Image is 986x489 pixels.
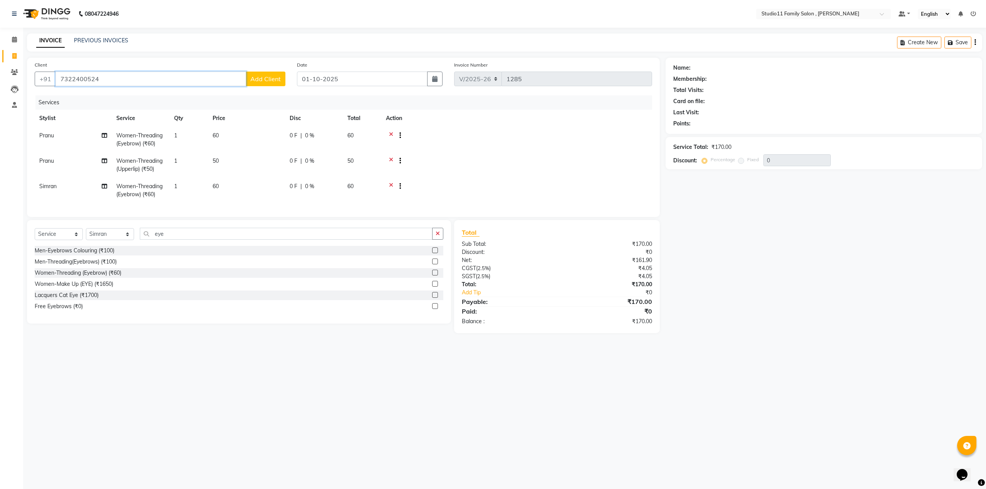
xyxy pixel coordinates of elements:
[711,143,731,151] div: ₹170.00
[557,240,658,248] div: ₹170.00
[557,264,658,272] div: ₹4.05
[74,37,128,44] a: PREVIOUS INVOICES
[557,272,658,280] div: ₹4.05
[35,110,112,127] th: Stylist
[305,132,314,140] span: 0 %
[35,269,121,277] div: Women-Threading (Eyebrow) (₹60)
[477,273,489,279] span: 2.5%
[116,132,163,147] span: Women-Threading (Eyebrow) (₹60)
[208,110,285,127] th: Price
[557,297,658,306] div: ₹170.00
[557,280,658,289] div: ₹170.00
[462,273,476,280] span: SGST
[112,110,169,127] th: Service
[462,265,476,272] span: CGST
[246,72,285,86] button: Add Client
[954,458,978,481] iframe: chat widget
[169,110,208,127] th: Qty
[300,157,302,165] span: |
[36,34,65,48] a: INVOICE
[347,183,354,190] span: 60
[456,307,557,316] div: Paid:
[305,182,314,190] span: 0 %
[300,182,302,190] span: |
[557,317,658,325] div: ₹170.00
[557,248,658,256] div: ₹0
[711,156,735,163] label: Percentage
[20,3,72,25] img: logo
[250,75,281,83] span: Add Client
[174,132,177,139] span: 1
[213,132,219,139] span: 60
[673,143,708,151] div: Service Total:
[557,256,658,264] div: ₹161.90
[285,110,343,127] th: Disc
[35,247,114,255] div: Men-Eyebrows Colouring (₹100)
[305,157,314,165] span: 0 %
[290,157,297,165] span: 0 F
[456,297,557,306] div: Payable:
[673,64,691,72] div: Name:
[140,228,433,240] input: Search or Scan
[454,62,488,68] label: Invoice Number
[673,97,705,105] div: Card on file:
[456,264,557,272] div: ( )
[213,183,219,190] span: 60
[35,280,113,288] div: Women-Make Up (EYE) (₹1650)
[35,62,47,68] label: Client
[55,72,246,86] input: Search by Name/Mobile/Email/Code
[673,108,699,117] div: Last Visit:
[35,302,83,310] div: Free Eyebrows (₹0)
[174,183,177,190] span: 1
[557,307,658,316] div: ₹0
[574,289,658,297] div: ₹0
[35,72,56,86] button: +91
[673,75,707,83] div: Membership:
[116,157,163,172] span: Women-Threading (Upperlip) (₹50)
[290,182,297,190] span: 0 F
[297,62,307,68] label: Date
[456,240,557,248] div: Sub Total:
[290,132,297,140] span: 0 F
[456,248,557,256] div: Discount:
[456,256,557,264] div: Net:
[39,157,54,164] span: Pranu
[456,272,557,280] div: ( )
[343,110,381,127] th: Total
[347,157,354,164] span: 50
[35,291,99,299] div: Lacquers Cat Eye (₹1700)
[381,110,652,127] th: Action
[456,280,557,289] div: Total:
[897,37,941,48] button: Create New
[478,265,489,271] span: 2.5%
[456,289,574,297] a: Add Tip
[456,317,557,325] div: Balance :
[213,157,219,164] span: 50
[85,3,119,25] b: 08047224946
[673,120,691,128] div: Points:
[174,157,177,164] span: 1
[944,37,971,48] button: Save
[300,132,302,140] span: |
[462,229,480,237] span: Total
[39,132,54,139] span: Pranu
[116,183,163,198] span: Women-Threading (Eyebrow) (₹60)
[673,157,697,165] div: Discount:
[35,258,117,266] div: Men-Threading(Eyebrows) (₹100)
[35,95,658,110] div: Services
[673,86,704,94] div: Total Visits:
[747,156,759,163] label: Fixed
[347,132,354,139] span: 60
[39,183,57,190] span: Simran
